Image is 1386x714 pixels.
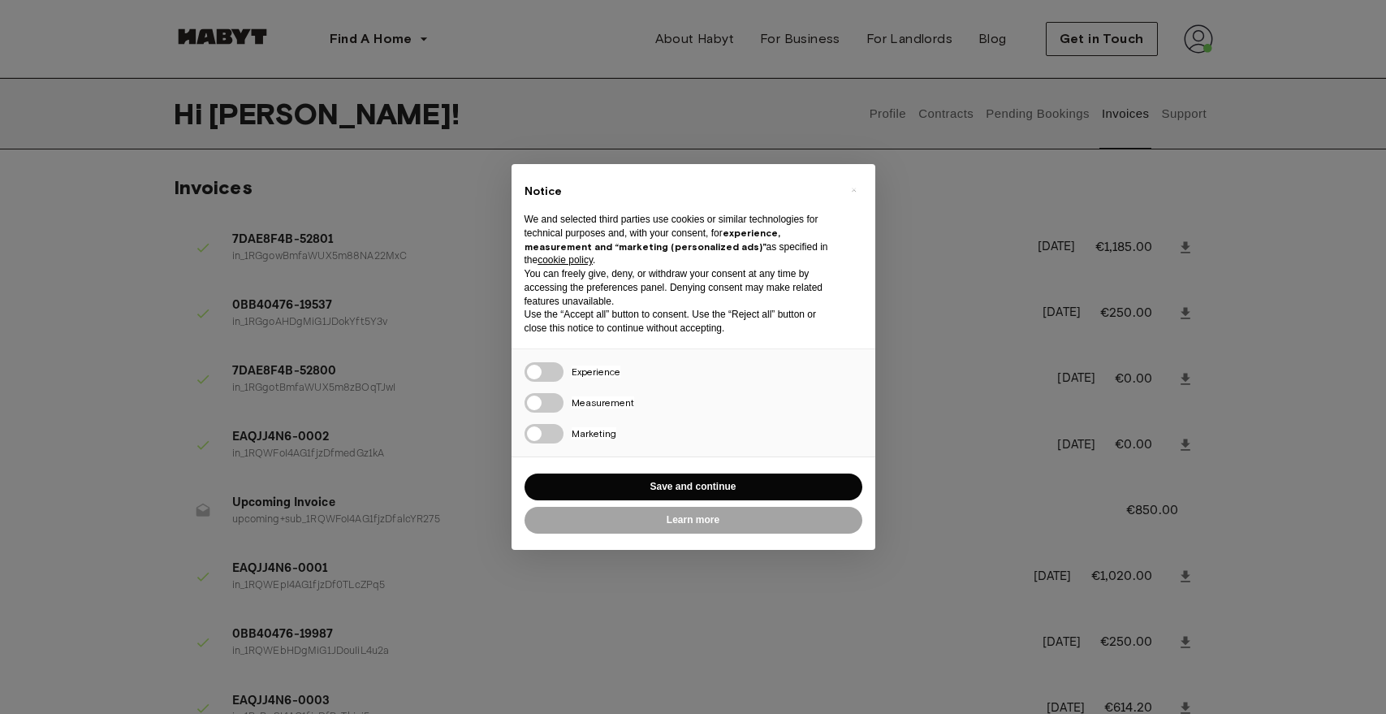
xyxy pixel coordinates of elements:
[525,474,862,500] button: Save and continue
[538,254,593,266] a: cookie policy
[525,267,836,308] p: You can freely give, deny, or withdraw your consent at any time by accessing the preferences pane...
[525,184,836,200] h2: Notice
[572,427,616,439] span: Marketing
[572,366,620,378] span: Experience
[851,180,857,200] span: ×
[525,507,862,534] button: Learn more
[525,213,836,267] p: We and selected third parties use cookies or similar technologies for technical purposes and, wit...
[525,308,836,335] p: Use the “Accept all” button to consent. Use the “Reject all” button or close this notice to conti...
[525,227,780,253] strong: experience, measurement and “marketing (personalized ads)”
[572,396,634,409] span: Measurement
[841,177,867,203] button: Close this notice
